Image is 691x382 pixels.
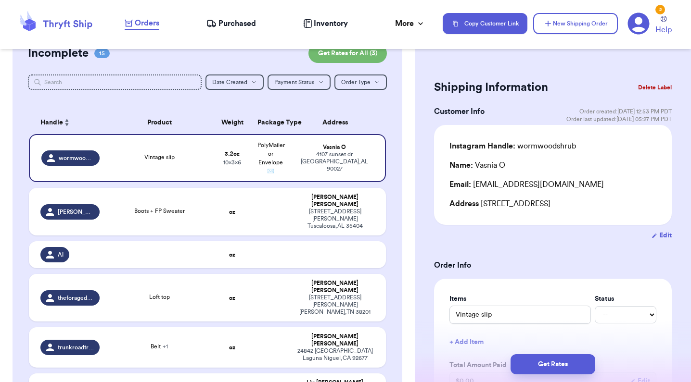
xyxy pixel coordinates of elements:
[295,333,374,347] div: [PERSON_NAME] [PERSON_NAME]
[125,17,159,30] a: Orders
[63,117,71,128] button: Sort ascending
[449,181,471,188] span: Email:
[443,13,527,34] button: Copy Customer Link
[511,354,595,374] button: Get Rates
[135,17,159,29] span: Orders
[149,294,170,300] span: Loft top
[58,208,94,216] span: [PERSON_NAME].[PERSON_NAME]
[446,332,660,353] button: + Add Item
[295,294,374,316] div: [STREET_ADDRESS][PERSON_NAME] [PERSON_NAME] , TN 38201
[634,77,676,98] button: Delete Label
[225,151,240,157] strong: 3.2 oz
[151,344,168,349] span: Belt
[449,142,515,150] span: Instagram Handle:
[205,74,264,90] button: Date Created
[308,44,387,63] button: Get Rates for All (3)
[627,12,650,35] a: 2
[257,142,285,174] span: PolyMailer or Envelope ✉️
[58,344,94,351] span: trunkroadtrading
[213,111,252,134] th: Weight
[58,251,64,259] span: Al
[223,160,241,165] span: 10 x 3 x 6
[229,295,235,301] strong: oz
[295,144,373,151] div: Vasnia O
[144,154,175,160] span: Vintage slip
[295,194,374,208] div: [PERSON_NAME] [PERSON_NAME]
[295,151,373,173] div: 4107 sunset dr [GEOGRAPHIC_DATA] , AL 90027
[655,5,665,14] div: 2
[105,111,213,134] th: Product
[295,208,374,230] div: [STREET_ADDRESS][PERSON_NAME] Tuscaloosa , AL 35404
[163,344,168,349] span: + 1
[303,18,348,29] a: Inventory
[341,79,371,85] span: Order Type
[579,108,672,115] span: Order created: [DATE] 12:53 PM PDT
[595,294,656,304] label: Status
[28,74,202,90] input: Search
[449,179,656,190] div: [EMAIL_ADDRESS][DOMAIN_NAME]
[40,118,63,128] span: Handle
[295,280,374,294] div: [PERSON_NAME] [PERSON_NAME]
[229,345,235,350] strong: oz
[59,154,94,162] span: wormwoodshrub
[334,74,387,90] button: Order Type
[28,46,89,61] h2: Incomplete
[449,198,656,209] div: [STREET_ADDRESS]
[449,160,505,171] div: Vasnia O
[533,13,618,34] button: New Shipping Order
[212,79,247,85] span: Date Created
[449,200,479,208] span: Address
[314,18,348,29] span: Inventory
[58,294,94,302] span: theforagedroost
[655,16,672,36] a: Help
[268,74,331,90] button: Payment Status
[449,140,576,152] div: wormwoodshrub
[449,294,591,304] label: Items
[449,161,473,169] span: Name:
[434,106,485,117] h3: Customer Info
[94,49,110,58] span: 15
[295,347,374,362] div: 24842 [GEOGRAPHIC_DATA] Laguna Niguel , CA 92677
[206,18,256,29] a: Purchased
[252,111,290,134] th: Package Type
[566,115,672,123] span: Order last updated: [DATE] 05:27 PM PDT
[395,18,425,29] div: More
[229,209,235,215] strong: oz
[434,80,548,95] h2: Shipping Information
[229,252,235,258] strong: oz
[655,24,672,36] span: Help
[134,208,185,214] span: Boots + FP Sweater
[290,111,385,134] th: Address
[274,79,314,85] span: Payment Status
[652,231,672,240] button: Edit
[218,18,256,29] span: Purchased
[434,259,672,271] h3: Order Info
